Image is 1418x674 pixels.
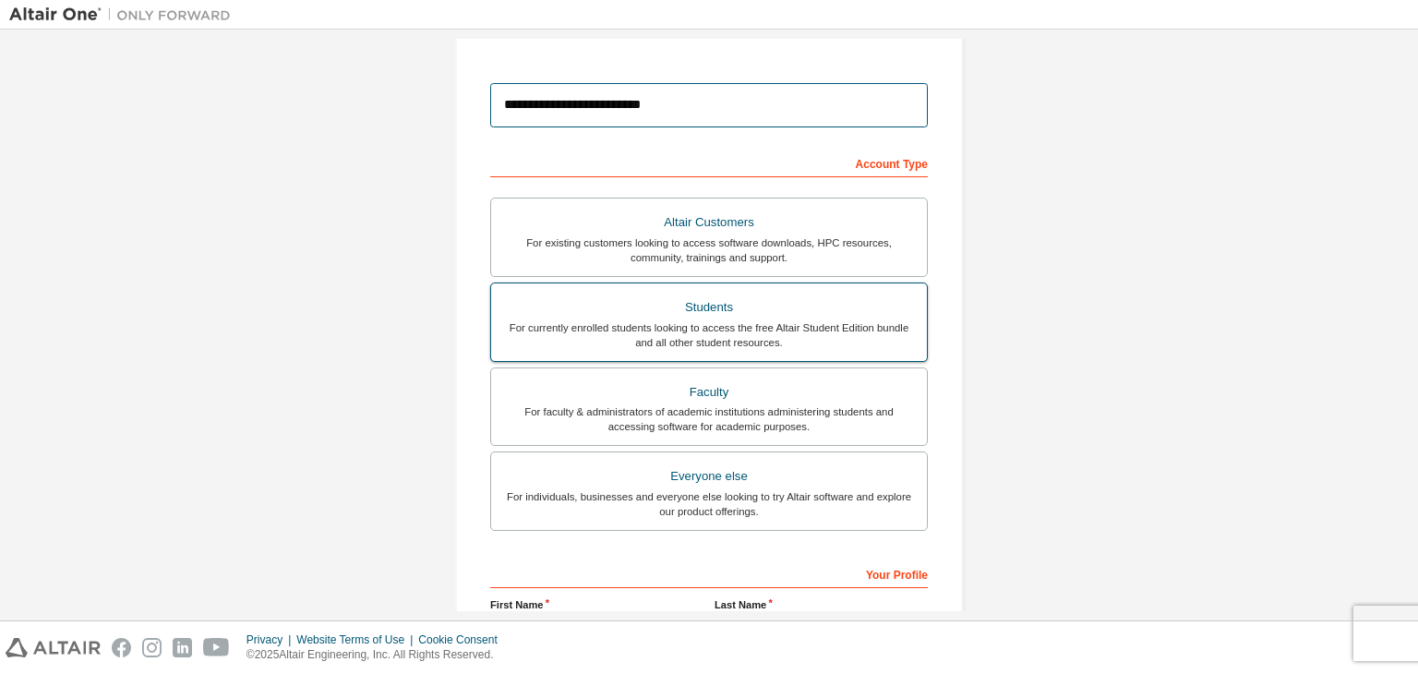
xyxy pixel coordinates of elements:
div: For individuals, businesses and everyone else looking to try Altair software and explore our prod... [502,489,916,519]
img: facebook.svg [112,638,131,657]
div: Account Type [490,148,928,177]
img: youtube.svg [203,638,230,657]
div: Faculty [502,379,916,405]
div: Website Terms of Use [296,632,418,647]
div: Cookie Consent [418,632,508,647]
div: Students [502,295,916,320]
div: Your Profile [490,559,928,588]
label: Last Name [715,597,928,612]
div: For faculty & administrators of academic institutions administering students and accessing softwa... [502,404,916,434]
img: Altair One [9,6,240,24]
p: © 2025 Altair Engineering, Inc. All Rights Reserved. [246,647,509,663]
div: Privacy [246,632,296,647]
img: linkedin.svg [173,638,192,657]
div: Altair Customers [502,210,916,235]
img: instagram.svg [142,638,162,657]
div: For currently enrolled students looking to access the free Altair Student Edition bundle and all ... [502,320,916,350]
label: First Name [490,597,703,612]
img: altair_logo.svg [6,638,101,657]
div: Everyone else [502,463,916,489]
div: For existing customers looking to access software downloads, HPC resources, community, trainings ... [502,235,916,265]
